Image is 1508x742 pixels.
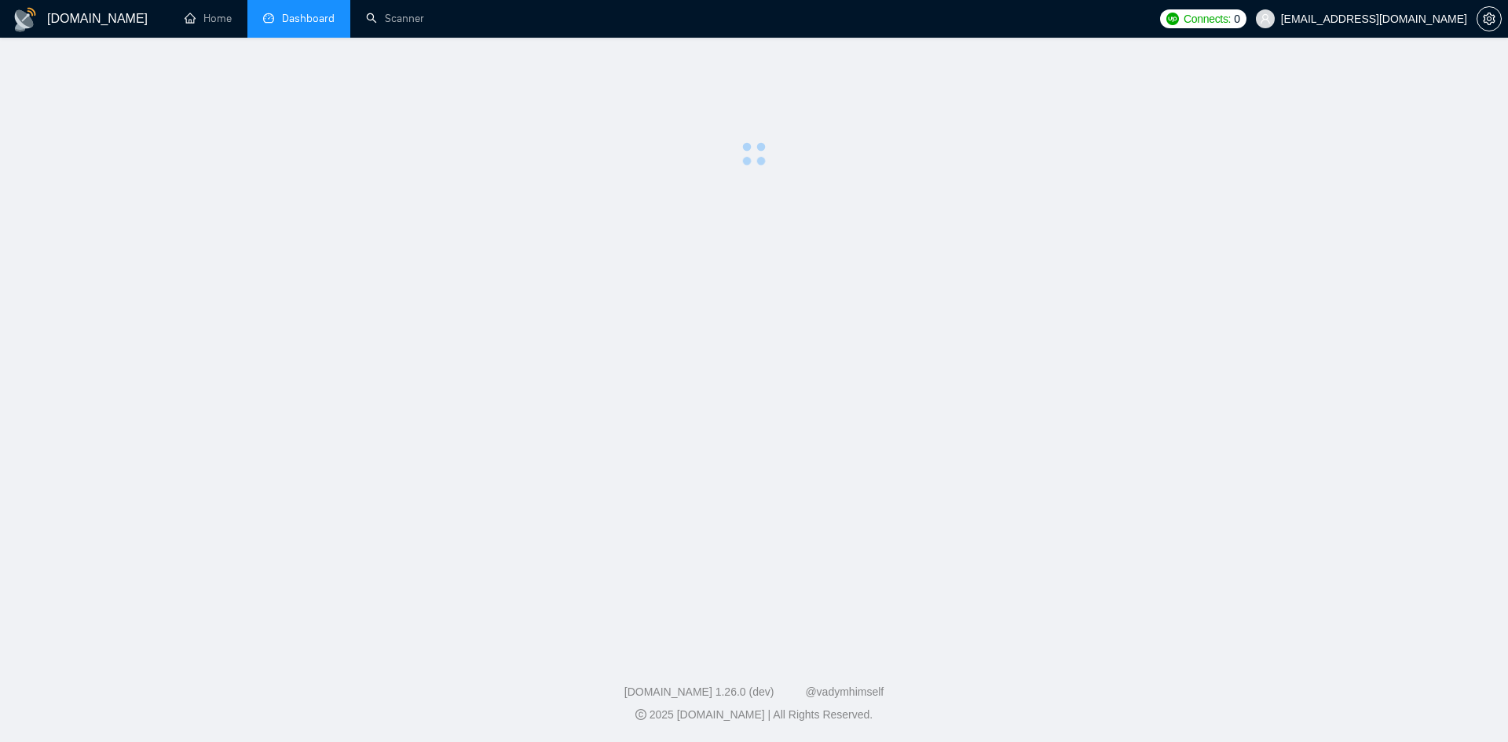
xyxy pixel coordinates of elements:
[624,685,774,698] a: [DOMAIN_NAME] 1.26.0 (dev)
[635,709,646,720] span: copyright
[185,12,232,25] a: homeHome
[366,12,424,25] a: searchScanner
[1260,13,1271,24] span: user
[263,13,274,24] span: dashboard
[1234,10,1240,27] span: 0
[282,12,335,25] span: Dashboard
[13,707,1495,723] div: 2025 [DOMAIN_NAME] | All Rights Reserved.
[1477,6,1502,31] button: setting
[1184,10,1231,27] span: Connects:
[1477,13,1502,25] a: setting
[805,685,884,698] a: @vadymhimself
[1477,13,1501,25] span: setting
[13,7,38,32] img: logo
[1166,13,1179,25] img: upwork-logo.png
